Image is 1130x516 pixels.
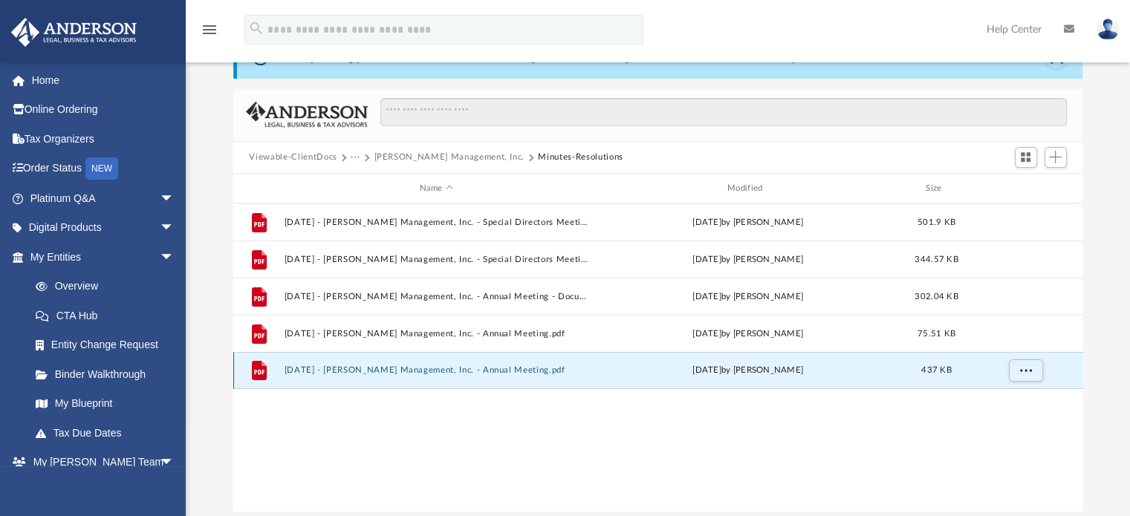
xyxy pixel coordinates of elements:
span: arrow_drop_down [160,213,189,244]
span: 302.04 KB [915,293,958,301]
button: Add [1045,147,1067,168]
i: menu [201,21,218,39]
a: Order StatusNEW [10,154,197,184]
button: Minutes-Resolutions [538,151,623,164]
button: Viewable-ClientDocs [249,151,337,164]
a: Digital Productsarrow_drop_down [10,213,197,243]
span: 437 KB [921,367,952,375]
span: arrow_drop_down [160,448,189,478]
img: Anderson Advisors Platinum Portal [7,18,141,47]
div: [DATE] by [PERSON_NAME] [595,216,900,229]
div: NEW [85,157,118,180]
span: 75.51 KB [917,330,955,338]
a: Tax Organizers [10,124,197,154]
button: [PERSON_NAME] Management, Inc. [374,151,525,164]
a: My Entitiesarrow_drop_down [10,242,197,272]
button: [DATE] - [PERSON_NAME] Management, Inc. - Annual Meeting.pdf [284,329,588,339]
button: [DATE] - [PERSON_NAME] Management, Inc. - Special Directors Meeting - DocuSigned.pdf [284,218,588,227]
a: My Blueprint [21,389,189,419]
div: id [972,182,1077,195]
a: menu [201,28,218,39]
div: by [PERSON_NAME] [595,365,900,378]
span: arrow_drop_down [160,183,189,214]
span: [DATE] [692,367,721,375]
div: Size [906,182,966,195]
div: [DATE] by [PERSON_NAME] [595,290,900,304]
a: My [PERSON_NAME] Teamarrow_drop_down [10,448,189,477]
button: [DATE] - [PERSON_NAME] Management, Inc. - Special Directors Meeting.pdf [284,255,588,264]
div: [DATE] by [PERSON_NAME] [595,327,900,341]
a: Tax Due Dates [21,418,197,448]
div: Modified [595,182,900,195]
span: arrow_drop_down [160,242,189,272]
div: id [239,182,276,195]
a: Online Ordering [10,95,197,125]
a: Binder Walkthrough [21,359,197,389]
input: Search files and folders [380,98,1066,126]
img: User Pic [1097,19,1119,40]
button: ··· [351,151,360,164]
div: Name [283,182,588,195]
span: 344.57 KB [915,255,958,264]
div: grid [233,203,1083,511]
button: [DATE] - [PERSON_NAME] Management, Inc. - Annual Meeting.pdf [284,366,588,376]
span: 501.9 KB [917,218,955,226]
a: Home [10,65,197,95]
a: Platinum Q&Aarrow_drop_down [10,183,197,213]
a: Entity Change Request [21,330,197,360]
a: CTA Hub [21,301,197,330]
button: Switch to Grid View [1015,147,1037,168]
button: [DATE] - [PERSON_NAME] Management, Inc. - Annual Meeting - DocuSigned.pdf [284,292,588,301]
i: search [248,20,264,36]
a: Overview [21,272,197,301]
button: More options [1008,360,1042,382]
div: [DATE] by [PERSON_NAME] [595,253,900,267]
